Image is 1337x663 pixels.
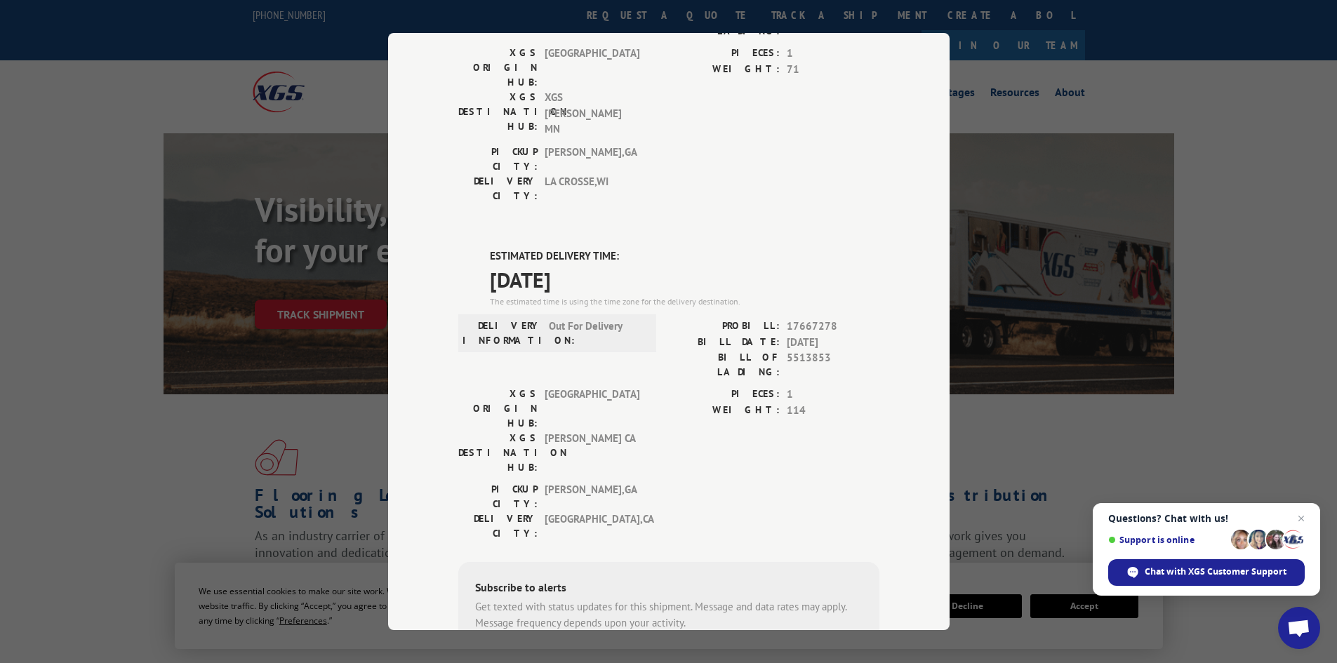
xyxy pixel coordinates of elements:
[545,90,639,138] span: XGS [PERSON_NAME] MN
[787,403,879,419] span: 114
[458,46,538,90] label: XGS ORIGIN HUB:
[1108,559,1305,586] div: Chat with XGS Customer Support
[545,431,639,475] span: [PERSON_NAME] CA
[787,335,879,351] span: [DATE]
[475,599,863,631] div: Get texted with status updates for this shipment. Message and data rates may apply. Message frequ...
[1278,607,1320,649] div: Open chat
[669,387,780,403] label: PIECES:
[1108,513,1305,524] span: Questions? Chat with us!
[669,62,780,78] label: WEIGHT:
[787,387,879,403] span: 1
[1145,565,1286,578] span: Chat with XGS Customer Support
[458,90,538,138] label: XGS DESTINATION HUB:
[490,248,879,264] label: ESTIMATED DELIVERY TIME:
[545,482,639,511] span: [PERSON_NAME] , GA
[545,46,639,90] span: [GEOGRAPHIC_DATA]
[475,579,863,599] div: Subscribe to alerts
[545,174,639,203] span: LA CROSSE , WI
[545,387,639,431] span: [GEOGRAPHIC_DATA]
[458,482,538,511] label: PICKUP CITY:
[458,431,538,475] label: XGS DESTINATION HUB:
[1108,535,1226,545] span: Support is online
[787,319,879,335] span: 17667278
[669,319,780,335] label: PROBILL:
[1293,510,1310,527] span: Close chat
[490,295,879,308] div: The estimated time is using the time zone for the delivery destination.
[787,350,879,380] span: 5513853
[669,46,780,62] label: PIECES:
[545,145,639,174] span: [PERSON_NAME] , GA
[787,62,879,78] span: 71
[545,511,639,541] span: [GEOGRAPHIC_DATA] , CA
[669,403,780,419] label: WEIGHT:
[458,174,538,203] label: DELIVERY CITY:
[490,264,879,295] span: [DATE]
[458,511,538,541] label: DELIVERY CITY:
[458,145,538,174] label: PICKUP CITY:
[787,46,879,62] span: 1
[669,335,780,351] label: BILL DATE:
[669,350,780,380] label: BILL OF LADING:
[458,387,538,431] label: XGS ORIGIN HUB:
[549,319,644,348] span: Out For Delivery
[463,319,542,348] label: DELIVERY INFORMATION:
